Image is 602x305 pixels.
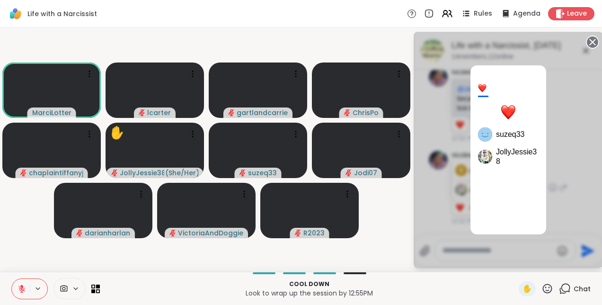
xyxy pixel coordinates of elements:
[567,9,587,18] span: Leave
[32,108,71,117] span: MarciLotter
[496,147,539,166] span: JollyJessie38
[165,168,198,178] span: ( She/Her )
[522,283,532,295] span: ✋
[27,9,97,18] span: Life with a Narcissist
[478,127,492,142] div: suzeq33
[513,9,540,18] span: Agenda
[85,228,130,238] span: darianharlan
[106,288,513,298] p: Look to wrap up the session by 12:55PM
[295,230,301,236] span: audio-muted
[345,170,352,176] span: audio-muted
[237,108,288,117] span: gartlandcarrie
[147,108,171,117] span: lcarter
[29,168,83,178] span: chaplaintiffanyj
[8,6,24,22] img: ShareWell Logomark
[478,127,492,142] img: s
[574,284,591,294] span: Chat
[303,228,325,238] span: R2023
[178,228,243,238] span: VictoriaAndDoggie
[228,109,235,116] span: audio-muted
[478,150,492,164] img: J
[120,168,164,178] span: JollyJessie38
[106,280,513,288] p: Cool down
[76,230,83,236] span: audio-muted
[344,109,351,116] span: audio-muted
[474,9,492,18] span: Rules
[248,168,277,178] span: suzeq33
[496,130,525,139] span: suzeq33
[353,108,379,117] span: ChrisPo
[20,170,27,176] span: audio-muted
[109,124,124,142] div: ✋
[354,168,377,178] span: Jodi07
[239,170,246,176] span: audio-muted
[169,230,176,236] span: audio-muted
[139,109,145,116] span: audio-muted
[478,150,492,164] div: JollyJessie38
[111,170,118,176] span: audio-muted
